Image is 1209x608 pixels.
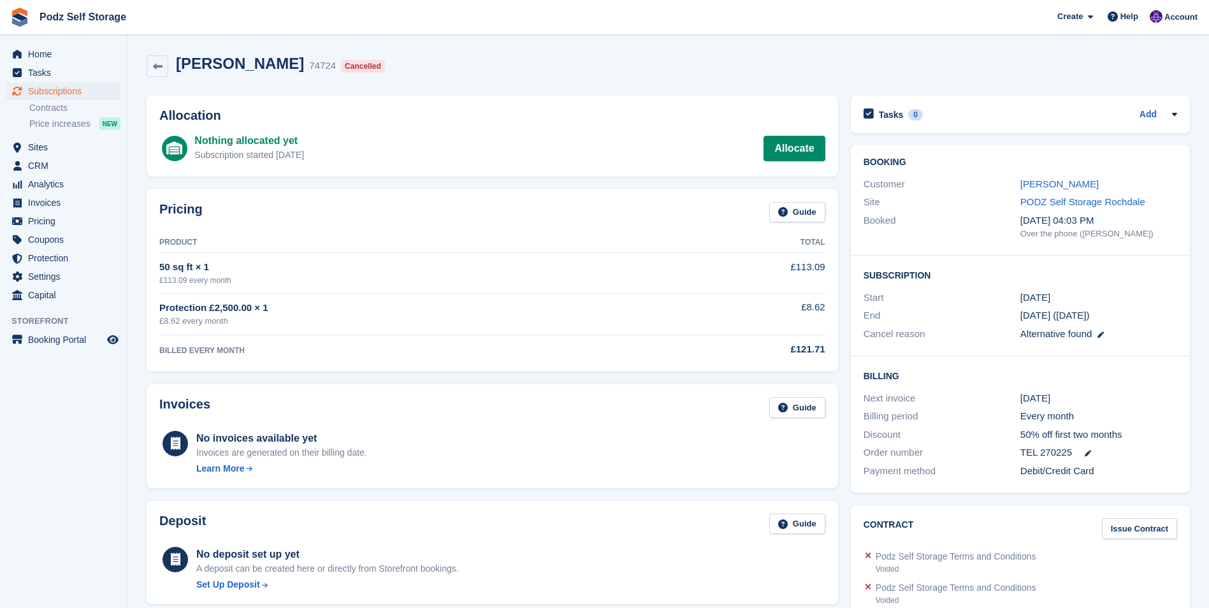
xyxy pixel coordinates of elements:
[1120,10,1138,23] span: Help
[864,291,1020,305] div: Start
[1020,328,1092,339] span: Alternative found
[1020,409,1177,424] div: Every month
[28,64,105,82] span: Tasks
[864,369,1177,382] h2: Billing
[6,45,120,63] a: menu
[876,595,1036,606] div: Voided
[665,253,825,293] td: £113.09
[194,148,304,162] div: Subscription started [DATE]
[28,45,105,63] span: Home
[864,409,1020,424] div: Billing period
[196,547,459,562] div: No deposit set up yet
[6,286,120,304] a: menu
[6,138,120,156] a: menu
[1020,445,1072,460] span: TEL 270225
[99,117,120,130] div: NEW
[864,177,1020,192] div: Customer
[908,109,923,120] div: 0
[28,268,105,286] span: Settings
[196,578,459,591] a: Set Up Deposit
[28,331,105,349] span: Booking Portal
[864,157,1177,168] h2: Booking
[196,431,367,446] div: No invoices available yet
[6,175,120,193] a: menu
[876,550,1036,563] div: Podz Self Storage Terms and Conditions
[864,391,1020,406] div: Next invoice
[665,342,825,357] div: £121.71
[309,59,336,73] div: 74724
[159,345,665,356] div: BILLED EVERY MONTH
[341,60,385,73] div: Cancelled
[1020,391,1177,406] div: [DATE]
[1102,518,1177,539] a: Issue Contract
[1020,228,1177,240] div: Over the phone ([PERSON_NAME])
[159,108,825,123] h2: Allocation
[28,138,105,156] span: Sites
[28,231,105,249] span: Coupons
[769,514,825,535] a: Guide
[1020,464,1177,479] div: Debit/Credit Card
[6,64,120,82] a: menu
[11,315,127,328] span: Storefront
[864,428,1020,442] div: Discount
[764,136,825,161] a: Allocate
[6,331,120,349] a: menu
[769,202,825,223] a: Guide
[29,118,90,130] span: Price increases
[28,175,105,193] span: Analytics
[28,82,105,100] span: Subscriptions
[665,233,825,253] th: Total
[176,55,304,72] h2: [PERSON_NAME]
[159,260,665,275] div: 50 sq ft × 1
[1020,196,1145,207] a: PODZ Self Storage Rochdale
[159,202,203,223] h2: Pricing
[29,117,120,131] a: Price increases NEW
[6,157,120,175] a: menu
[864,268,1177,281] h2: Subscription
[34,6,131,27] a: Podz Self Storage
[6,249,120,267] a: menu
[1140,108,1157,122] a: Add
[1020,214,1177,228] div: [DATE] 04:03 PM
[159,275,665,286] div: £113.09 every month
[28,157,105,175] span: CRM
[159,315,665,328] div: £8.62 every month
[194,133,304,148] div: Nothing allocated yet
[864,195,1020,210] div: Site
[159,233,665,253] th: Product
[864,327,1020,342] div: Cancel reason
[876,581,1036,595] div: Podz Self Storage Terms and Conditions
[105,332,120,347] a: Preview store
[196,446,367,460] div: Invoices are generated on their billing date.
[879,109,904,120] h2: Tasks
[1164,11,1198,24] span: Account
[1020,291,1050,305] time: 2025-03-05 01:00:00 UTC
[28,249,105,267] span: Protection
[1057,10,1083,23] span: Create
[196,562,459,575] p: A deposit can be created here or directly from Storefront bookings.
[196,462,367,475] a: Learn More
[159,301,665,315] div: Protection £2,500.00 × 1
[665,293,825,335] td: £8.62
[864,518,914,539] h2: Contract
[864,464,1020,479] div: Payment method
[6,268,120,286] a: menu
[1020,310,1090,321] span: [DATE] ([DATE])
[1020,178,1099,189] a: [PERSON_NAME]
[196,578,260,591] div: Set Up Deposit
[864,214,1020,240] div: Booked
[864,445,1020,460] div: Order number
[159,397,210,418] h2: Invoices
[10,8,29,27] img: stora-icon-8386f47178a22dfd0bd8f6a31ec36ba5ce8667c1dd55bd0f319d3a0aa187defe.svg
[1020,428,1177,442] div: 50% off first two months
[29,102,120,114] a: Contracts
[196,462,244,475] div: Learn More
[28,286,105,304] span: Capital
[1150,10,1162,23] img: Jawed Chowdhary
[769,397,825,418] a: Guide
[159,514,206,535] h2: Deposit
[6,231,120,249] a: menu
[28,194,105,212] span: Invoices
[6,82,120,100] a: menu
[876,563,1036,575] div: Voided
